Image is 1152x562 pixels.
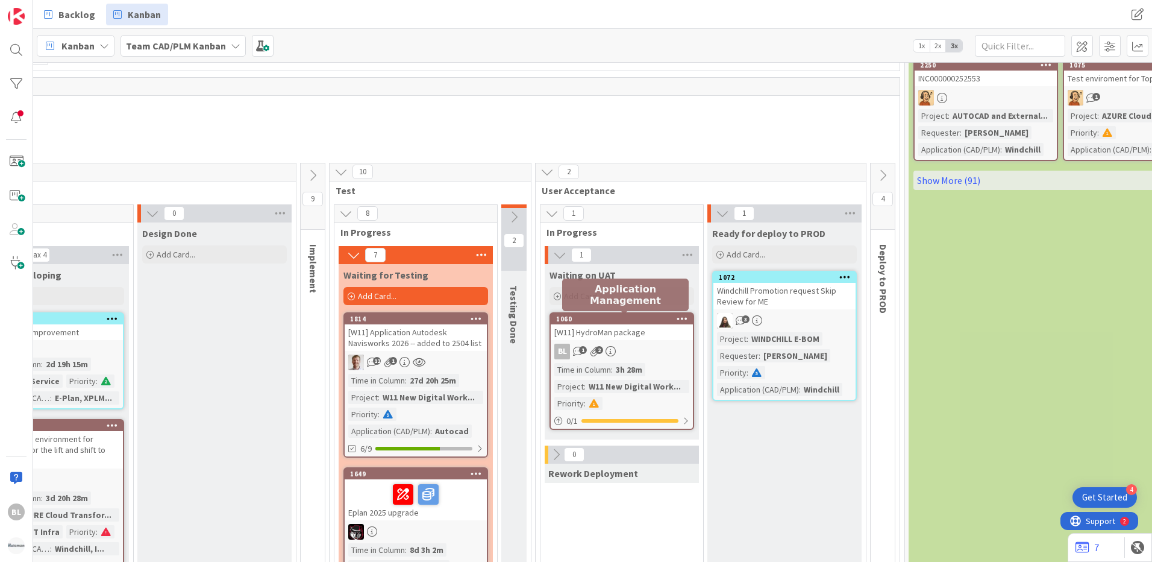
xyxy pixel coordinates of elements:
[16,508,114,522] div: AZURE Cloud Transfor...
[1002,143,1044,156] div: Windchill
[918,126,960,139] div: Requester
[405,543,407,557] span: :
[348,543,405,557] div: Time in Column
[8,537,25,554] img: avatar
[915,90,1057,106] div: RH
[28,252,46,258] div: Max 4
[1068,126,1097,139] div: Priority
[719,273,856,282] div: 1072
[52,391,115,405] div: E-Plan, XPLM...
[549,269,616,281] span: Waiting on UAT
[28,374,63,388] div: Service
[548,467,638,479] span: Rework Deployment
[563,206,584,221] span: 1
[43,358,91,371] div: 2d 19h 15m
[432,425,472,438] div: Autocad
[717,349,759,362] div: Requester
[611,363,613,376] span: :
[348,391,378,404] div: Project
[1068,143,1150,156] div: Application (CAD/PLM)
[748,332,822,346] div: WINDCHILL E-BOM
[747,332,748,346] span: :
[1068,90,1083,106] img: RH
[734,206,754,221] span: 1
[358,291,396,302] span: Add Card...
[1150,143,1151,156] span: :
[336,185,516,197] span: Test
[66,374,96,388] div: Priority
[52,542,107,555] div: Windchill, I...
[345,524,487,540] div: RS
[66,525,96,538] div: Priority
[407,374,459,387] div: 27d 20h 25m
[554,344,570,359] div: BL
[542,185,851,197] span: User Acceptance
[345,314,487,351] div: 1814[W11] Application Autodesk Navisworks 2026 -- added to 2504 list
[25,2,55,16] span: Support
[157,249,195,260] span: Add Card...
[380,391,478,404] div: W11 New Digital Work...
[586,380,684,393] div: W11 New Digital Work...
[760,349,830,362] div: [PERSON_NAME]
[584,380,586,393] span: :
[345,469,487,520] div: 1649Eplan 2025 upgrade
[63,5,66,14] div: 2
[713,272,856,283] div: 1072
[96,525,98,538] span: :
[918,143,1000,156] div: Application (CAD/PLM)
[717,313,733,329] img: KM
[717,383,799,396] div: Application (CAD/PLM)
[595,346,603,354] span: 2
[962,126,1031,139] div: [PERSON_NAME]
[712,227,825,239] span: Ready for deploy to PROD
[551,314,693,340] div: 1060[W11] HydroMan package
[579,346,587,354] span: 1
[348,374,405,387] div: Time in Column
[41,358,43,371] span: :
[1068,109,1097,122] div: Project
[930,40,946,52] span: 2x
[1126,484,1137,495] div: 4
[727,249,765,260] span: Add Card...
[717,366,747,379] div: Priority
[348,408,378,421] div: Priority
[106,4,168,25] a: Kanban
[918,90,934,106] img: RH
[566,415,578,428] span: 0 / 1
[872,192,893,206] span: 4
[340,226,482,238] span: In Progress
[373,357,381,365] span: 12
[345,324,487,351] div: [W11] Application Autodesk Navisworks 2026 -- added to 2504 list
[551,314,693,324] div: 1060
[307,244,319,293] span: Implement
[58,7,95,22] span: Backlog
[43,491,91,505] div: 3d 20h 28m
[918,109,948,122] div: Project
[1072,487,1137,508] div: Open Get Started checklist, remaining modules: 4
[717,332,747,346] div: Project
[877,244,889,314] span: Deploy to PROD
[50,391,52,405] span: :
[350,315,487,323] div: 1814
[8,504,25,520] div: BL
[345,355,487,370] div: BO
[348,425,430,438] div: Application (CAD/PLM)
[950,109,1051,122] div: AUTOCAD and External...
[348,524,364,540] img: RS
[551,344,693,359] div: BL
[352,165,373,179] span: 10
[554,397,584,410] div: Priority
[50,542,52,555] span: :
[551,324,693,340] div: [W11] HydroMan package
[360,443,372,455] span: 6/9
[584,397,586,410] span: :
[554,363,611,376] div: Time in Column
[920,61,1057,69] div: 2250
[345,469,487,479] div: 1649
[613,363,645,376] div: 3h 28m
[975,35,1065,57] input: Quick Filter...
[28,525,63,538] div: IT Infra
[1082,491,1127,504] div: Get Started
[747,366,748,379] span: :
[742,315,750,323] span: 3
